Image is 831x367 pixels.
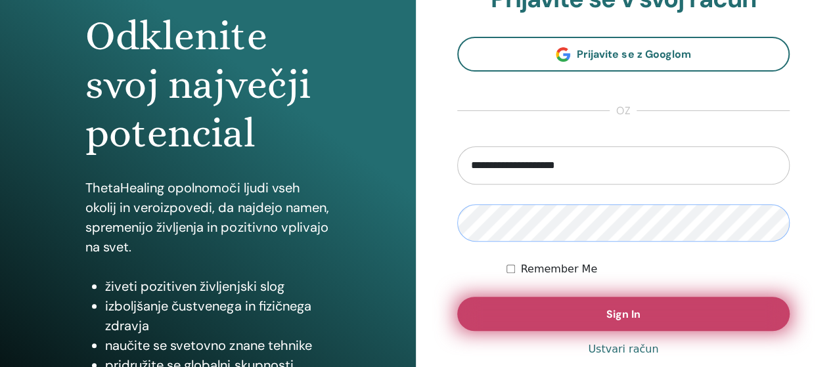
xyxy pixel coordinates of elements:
[105,276,330,296] li: živeti pozitiven življenjski slog
[506,261,790,277] div: Keep me authenticated indefinitely or until I manually logout
[85,12,330,158] h1: Odklenite svoj največji potencial
[105,335,330,355] li: naučite se svetovno znane tehnike
[457,297,790,331] button: Sign In
[457,37,790,72] a: Prijavite se z Googlom
[610,103,637,119] span: oz
[105,296,330,335] li: izboljšanje čustvenega in fizičnega zdravja
[577,47,690,61] span: Prijavite se z Googlom
[520,261,597,277] label: Remember Me
[85,178,330,257] p: ThetaHealing opolnomoči ljudi vseh okolij in veroizpovedi, da najdejo namen, spremenijo življenja...
[588,341,658,357] a: Ustvari račun
[606,307,640,321] span: Sign In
